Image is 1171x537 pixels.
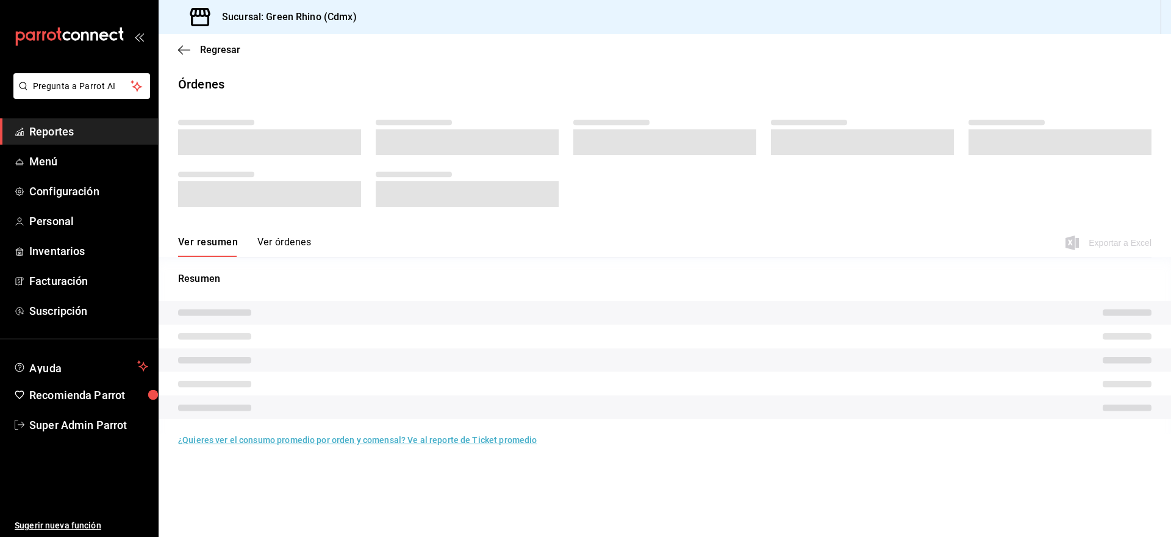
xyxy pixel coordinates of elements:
a: ¿Quieres ver el consumo promedio por orden y comensal? Ve al reporte de Ticket promedio [178,435,537,445]
span: Facturación [29,273,148,289]
button: open_drawer_menu [134,32,144,41]
span: Configuración [29,183,148,200]
span: Sugerir nueva función [15,519,148,532]
p: Resumen [178,272,1151,286]
span: Inventarios [29,243,148,259]
button: Ver resumen [178,236,238,257]
span: Reportes [29,123,148,140]
div: Órdenes [178,75,224,93]
a: Pregunta a Parrot AI [9,88,150,101]
div: navigation tabs [178,236,311,257]
span: Regresar [200,44,240,56]
span: Ayuda [29,359,132,373]
button: Ver órdenes [257,236,311,257]
button: Regresar [178,44,240,56]
span: Personal [29,213,148,229]
span: Suscripción [29,303,148,319]
span: Recomienda Parrot [29,387,148,403]
span: Super Admin Parrot [29,417,148,433]
span: Menú [29,153,148,170]
button: Pregunta a Parrot AI [13,73,150,99]
span: Pregunta a Parrot AI [33,80,131,93]
h3: Sucursal: Green Rhino (Cdmx) [212,10,357,24]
